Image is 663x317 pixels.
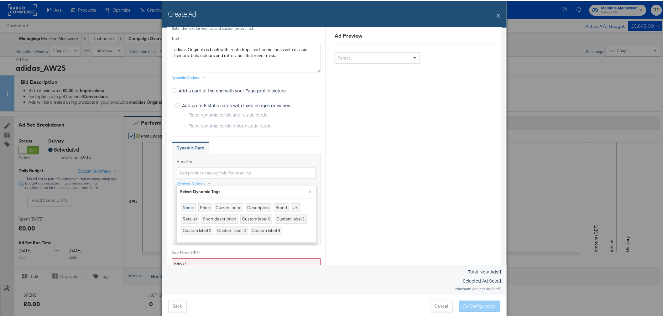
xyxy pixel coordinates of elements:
button: X [497,8,500,20]
div: Current price [214,202,243,211]
span: Add up to 8 static cards with fixed images or videos. [182,101,291,107]
input: Add product catalog field for headline [177,166,316,178]
div: Dynamic Options [177,179,206,184]
div: Description [246,202,271,211]
strong: 1 [499,267,502,273]
div: Select... [335,51,420,62]
strong: 1 [499,276,502,283]
div: Name [181,202,196,211]
div: Url [291,202,300,211]
div: Ad Preview [335,31,494,38]
div: Short description [201,213,238,222]
h2: Create Ad [168,8,196,17]
div: Dynamic Options [172,74,201,79]
div: Maximum Ads per Ad Set: 50 [167,285,502,290]
div: Custom label 0 [240,213,272,222]
p: Selected Ad Sets: [167,276,502,283]
div: Enter the text for your ad and customize your ad. [172,25,321,29]
button: Cancel [430,299,453,311]
label: Headline: [177,158,316,164]
div: Custom label 4 [250,225,282,234]
textarea: adidas Originals is back with fresh drops and iconic looks with classic trainers, bold colours an... [172,43,321,71]
label: Text: [172,34,321,40]
p: Total New Ads: [167,267,502,273]
button: Back [168,299,187,311]
span: Add a card at the end with your Page profile picture. [179,86,287,92]
label: See More URL: [172,249,321,255]
textarea: http:// [172,257,321,280]
div: Custom label 2 [181,225,213,234]
div: Price [198,202,211,211]
div: Dynamic Card [176,144,204,150]
button: × [305,184,316,196]
div: Brand [274,202,289,211]
div: Retailer [181,213,199,222]
div: Custom label 1 [275,213,307,222]
div: Select Dynamic Tags [180,188,313,194]
div: Custom label 3 [216,225,248,234]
